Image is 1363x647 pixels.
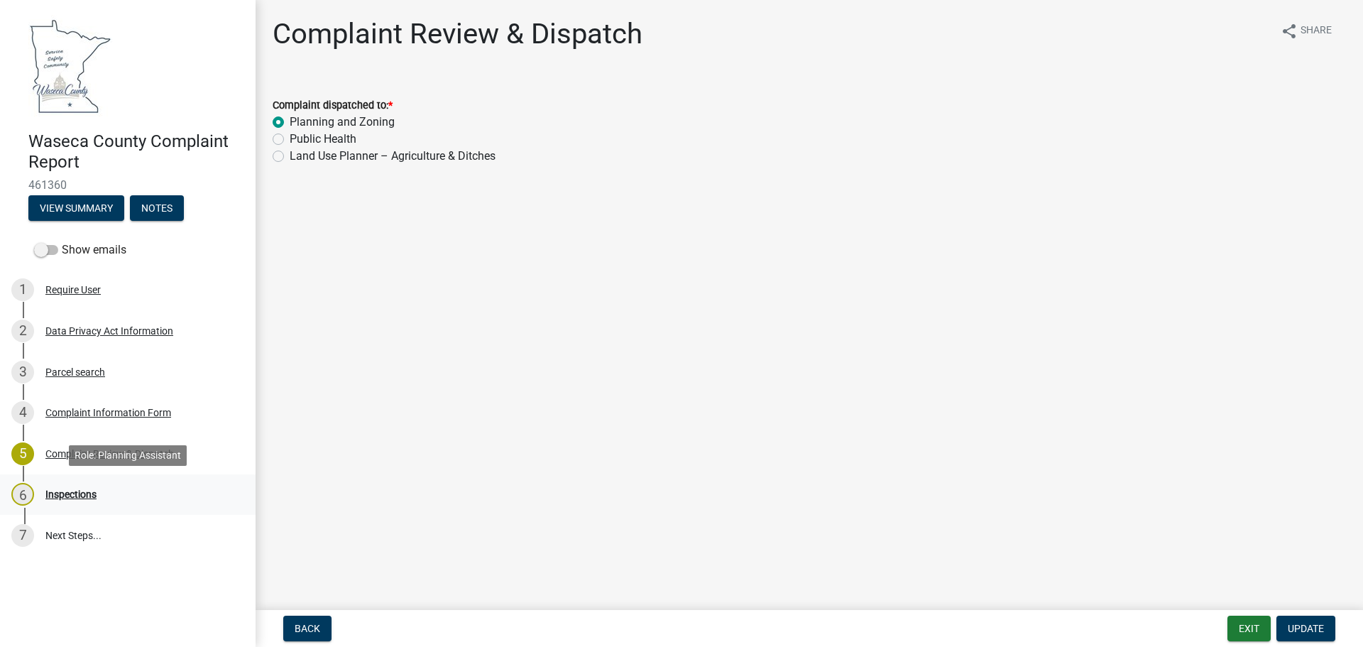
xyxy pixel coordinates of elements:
[45,489,97,499] div: Inspections
[1281,23,1298,40] i: share
[11,320,34,342] div: 2
[295,623,320,634] span: Back
[45,326,173,336] div: Data Privacy Act Information
[1269,17,1343,45] button: shareShare
[290,148,496,165] label: Land Use Planner – Agriculture & Ditches
[1276,616,1335,641] button: Update
[1227,616,1271,641] button: Exit
[11,361,34,384] div: 3
[34,241,126,259] label: Show emails
[45,449,174,459] div: Complaint Review & Dispatch
[290,131,356,148] label: Public Health
[45,408,171,418] div: Complaint Information Form
[290,114,395,131] label: Planning and Zoning
[45,285,101,295] div: Require User
[11,278,34,301] div: 1
[28,131,244,173] h4: Waseca County Complaint Report
[283,616,332,641] button: Back
[11,483,34,506] div: 6
[11,401,34,424] div: 4
[130,203,184,214] wm-modal-confirm: Notes
[11,442,34,465] div: 5
[273,101,393,111] label: Complaint dispatched to:
[28,15,112,116] img: Waseca County, Minnesota
[28,195,124,221] button: View Summary
[1288,623,1324,634] span: Update
[11,524,34,547] div: 7
[45,367,105,377] div: Parcel search
[273,17,642,51] h1: Complaint Review & Dispatch
[130,195,184,221] button: Notes
[1301,23,1332,40] span: Share
[69,445,187,466] div: Role: Planning Assistant
[28,203,124,214] wm-modal-confirm: Summary
[28,178,227,192] span: 461360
